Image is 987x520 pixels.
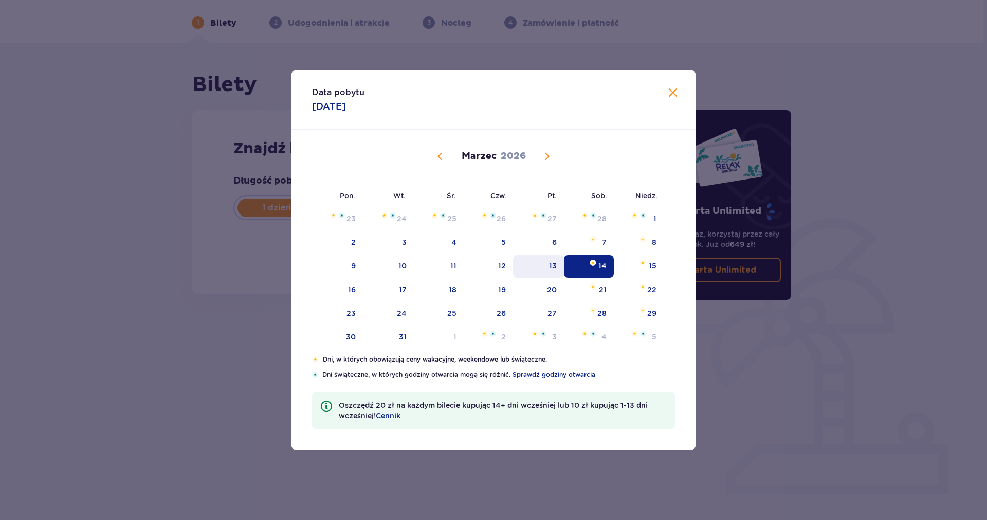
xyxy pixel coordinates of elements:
div: 25 [447,213,456,224]
div: 24 [397,213,407,224]
small: Śr. [447,191,456,200]
div: 28 [597,213,607,224]
div: 12 [498,261,506,271]
td: czwartek, 19 marca 2026 [464,279,514,301]
td: piątek, 27 lutego 2026 [513,208,564,230]
div: 18 [449,284,456,295]
td: piątek, 6 marca 2026 [513,231,564,254]
small: Niedz. [635,191,657,200]
div: 4 [451,237,456,247]
div: 26 [497,213,506,224]
div: 17 [399,284,407,295]
div: 19 [498,284,506,295]
div: 10 [398,261,407,271]
td: środa, 4 marca 2026 [414,231,464,254]
td: poniedziałek, 23 lutego 2026 [312,208,363,230]
td: sobota, 28 lutego 2026 [564,208,614,230]
p: Marzec [462,150,497,163]
td: niedziela, 1 marca 2026 [614,208,664,230]
td: sobota, 7 marca 2026 [564,231,614,254]
div: 20 [547,284,557,295]
div: 14 [598,261,607,271]
div: 27 [547,213,557,224]
div: 3 [402,237,407,247]
div: 6 [552,237,557,247]
small: Sob. [591,191,607,200]
td: środa, 25 lutego 2026 [414,208,464,230]
div: 11 [450,261,456,271]
td: czwartek, 26 lutego 2026 [464,208,514,230]
div: 16 [348,284,356,295]
small: Czw. [490,191,506,200]
div: 21 [599,284,607,295]
td: czwartek, 5 marca 2026 [464,231,514,254]
div: 5 [501,237,506,247]
td: piątek, 13 marca 2026 [513,255,564,278]
div: 9 [351,261,356,271]
td: wtorek, 3 marca 2026 [363,231,414,254]
small: Wt. [393,191,406,200]
td: czwartek, 12 marca 2026 [464,255,514,278]
td: piątek, 20 marca 2026 [513,279,564,301]
td: wtorek, 24 lutego 2026 [363,208,414,230]
td: poniedziałek, 2 marca 2026 [312,231,363,254]
td: poniedziałek, 9 marca 2026 [312,255,363,278]
div: 2 [351,237,356,247]
td: niedziela, 8 marca 2026 [614,231,664,254]
p: 2026 [501,150,526,163]
td: niedziela, 22 marca 2026 [614,279,664,301]
small: Pt. [547,191,557,200]
small: Pon. [340,191,355,200]
td: wtorek, 17 marca 2026 [363,279,414,301]
div: Calendar [291,130,696,355]
td: poniedziałek, 16 marca 2026 [312,279,363,301]
p: [DATE] [312,100,346,113]
div: 7 [602,237,607,247]
td: wtorek, 10 marca 2026 [363,255,414,278]
td: sobota, 21 marca 2026 [564,279,614,301]
td: niedziela, 15 marca 2026 [614,255,664,278]
div: 23 [346,213,356,224]
div: 13 [549,261,557,271]
td: środa, 11 marca 2026 [414,255,464,278]
td: Selected. sobota, 14 marca 2026 [564,255,614,278]
td: środa, 18 marca 2026 [414,279,464,301]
